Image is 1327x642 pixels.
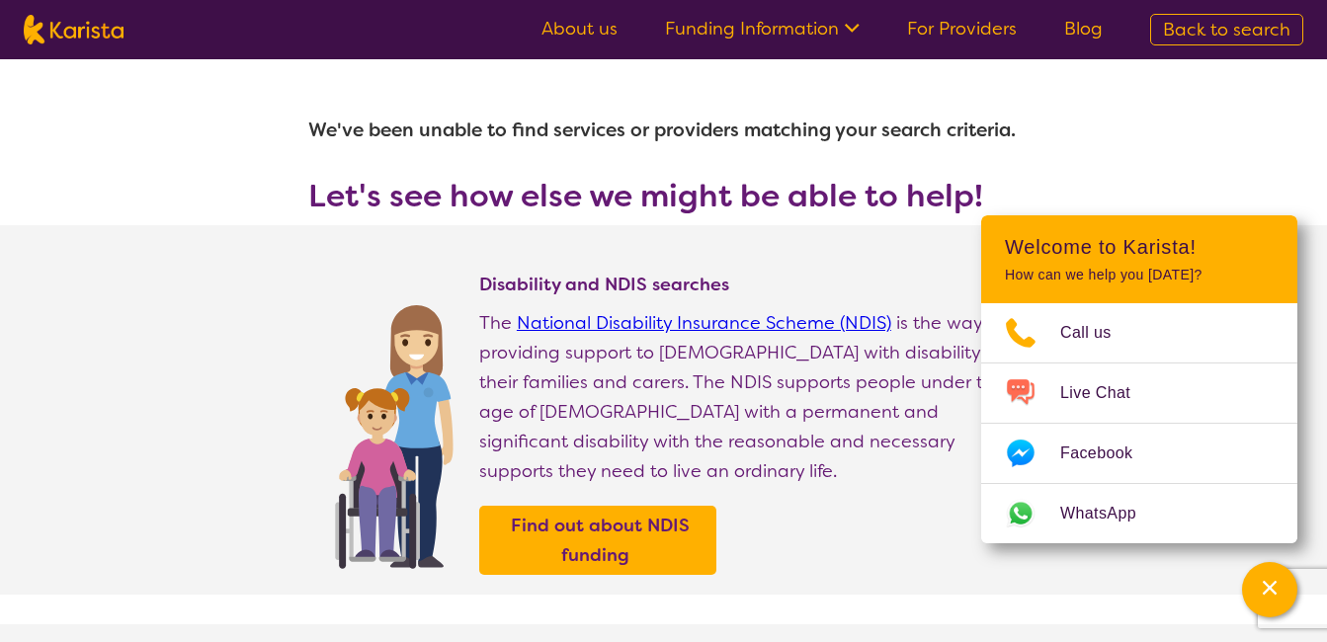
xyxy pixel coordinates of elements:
a: Back to search [1150,14,1303,45]
p: How can we help you [DATE]? [1005,267,1274,283]
img: Karista logo [24,15,124,44]
div: Channel Menu [981,215,1297,543]
span: Back to search [1163,18,1290,41]
p: The is the way of providing support to [DEMOGRAPHIC_DATA] with disability, their families and car... [479,308,1020,486]
h4: Disability and NDIS searches [479,273,1020,296]
button: Channel Menu [1242,562,1297,617]
a: Blog [1064,17,1103,40]
a: Find out about NDIS funding [484,511,711,570]
h3: Let's see how else we might be able to help! [308,178,1020,213]
span: WhatsApp [1060,499,1160,528]
a: National Disability Insurance Scheme (NDIS) [517,311,891,335]
span: Call us [1060,318,1135,348]
span: Live Chat [1060,378,1154,408]
ul: Choose channel [981,303,1297,543]
h2: Welcome to Karista! [1005,235,1274,259]
b: Find out about NDIS funding [511,514,690,567]
a: Web link opens in a new tab. [981,484,1297,543]
h1: We've been unable to find services or providers matching your search criteria. [308,107,1020,154]
a: Funding Information [665,17,860,40]
span: Facebook [1060,439,1156,468]
img: Find NDIS and Disability services and providers [328,292,459,569]
a: About us [541,17,618,40]
a: For Providers [907,17,1017,40]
